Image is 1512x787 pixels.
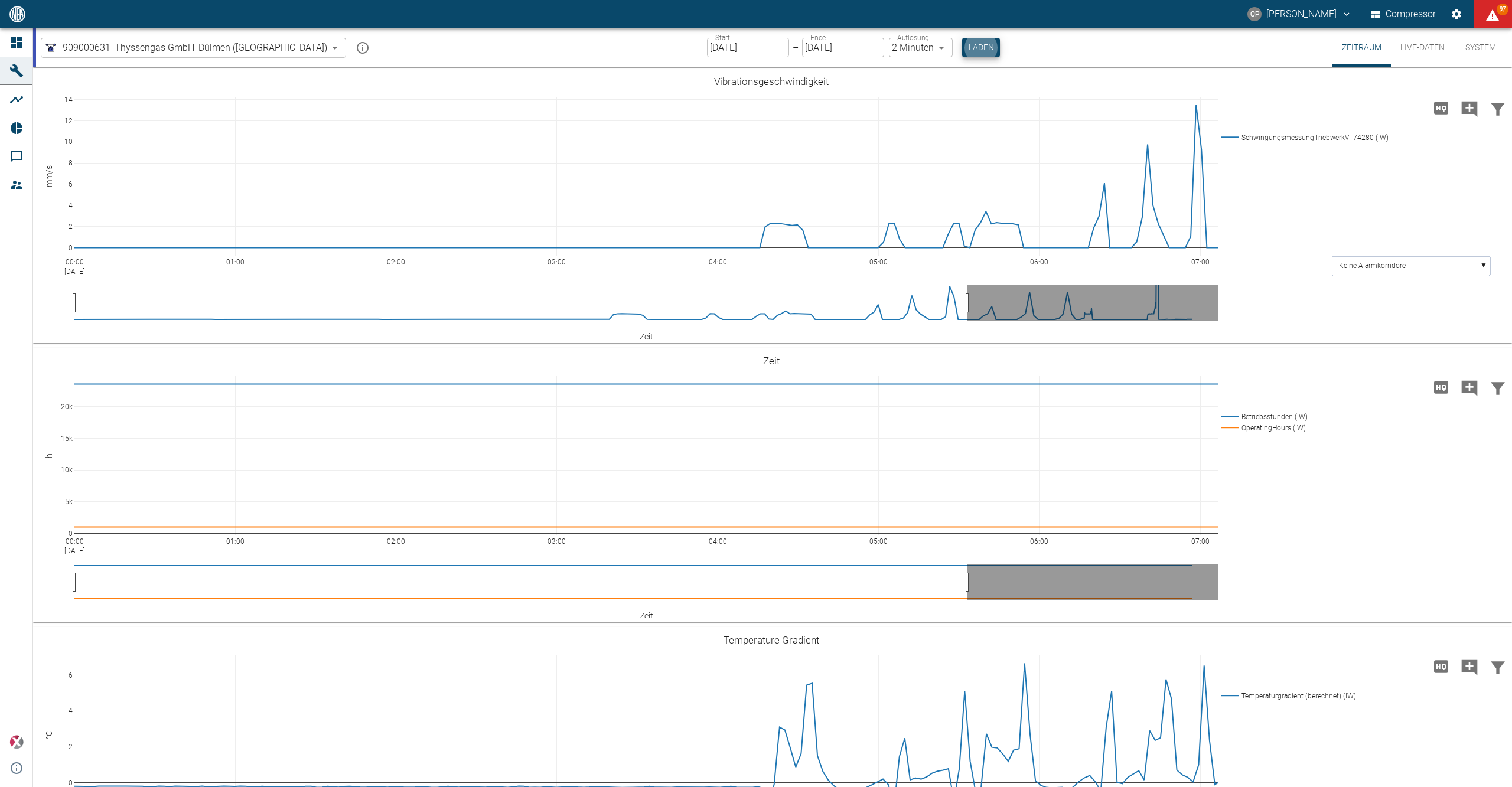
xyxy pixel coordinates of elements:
button: Kommentar hinzufügen [1455,372,1484,403]
button: Daten filtern [1484,93,1512,123]
button: mission info [351,36,374,60]
button: Zeitraum [1332,28,1391,67]
button: Einstellungen [1446,4,1467,25]
div: CP [1247,7,1262,21]
label: Auflösung [897,32,929,43]
button: Daten filtern [1484,372,1512,403]
p: – [793,41,799,54]
button: Compressor [1368,4,1439,25]
label: Ende [810,32,826,43]
span: 909000631_Thyssengas GmbH_Dülmen ([GEOGRAPHIC_DATA]) [63,41,327,54]
span: Hohe Auflösung [1427,102,1455,113]
button: christoph.palm@neuman-esser.com [1246,4,1354,25]
span: 97 [1497,4,1508,15]
text: Keine Alarmkorridore [1339,262,1406,270]
div: 2 Minuten [889,38,953,57]
button: Kommentar hinzufügen [1455,93,1484,123]
button: Kommentar hinzufügen [1455,651,1484,682]
input: DD.MM.YYYY [707,38,789,57]
span: Hohe Auflösung [1427,381,1455,392]
span: Hohe Auflösung [1427,660,1455,671]
button: Laden [962,38,1000,57]
button: Live-Daten [1391,28,1454,67]
img: logo [8,6,27,22]
img: Xplore Logo [9,735,24,749]
a: 909000631_Thyssengas GmbH_Dülmen ([GEOGRAPHIC_DATA]) [44,41,327,55]
button: Daten filtern [1484,651,1512,682]
button: System [1454,28,1507,67]
input: DD.MM.YYYY [802,38,884,57]
label: Start [715,32,730,43]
